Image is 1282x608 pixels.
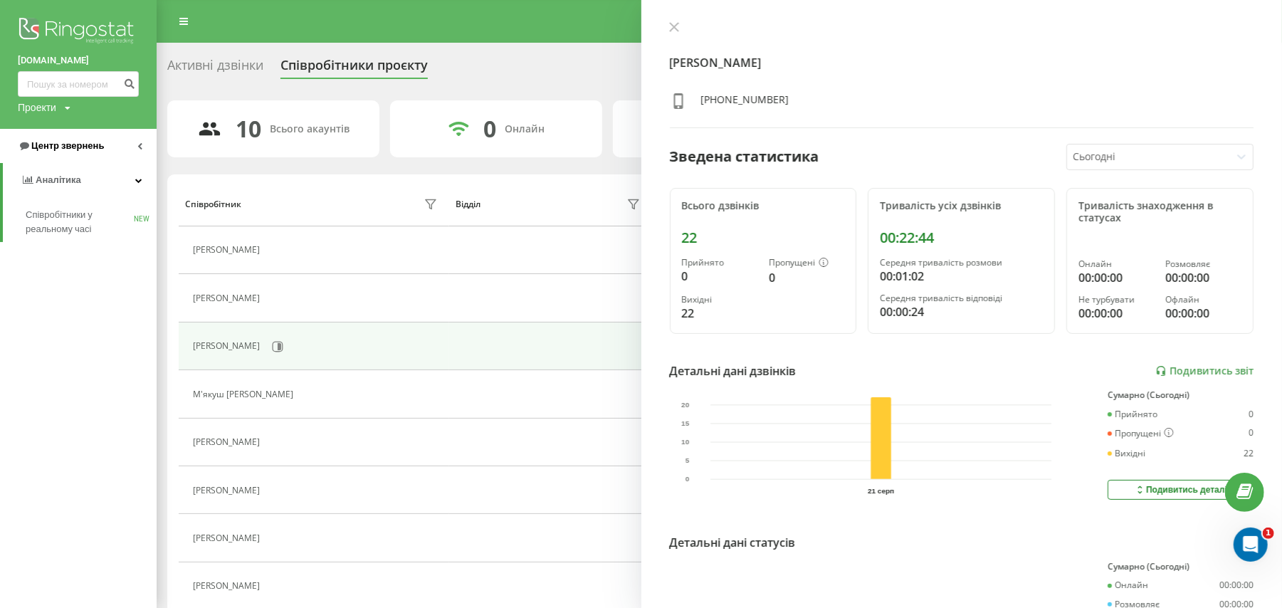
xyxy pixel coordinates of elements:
[193,293,263,303] div: [PERSON_NAME]
[193,581,263,591] div: [PERSON_NAME]
[193,341,263,351] div: [PERSON_NAME]
[1234,528,1268,562] iframe: Intercom live chat
[1166,269,1241,286] div: 00:00:00
[880,200,1043,212] div: Тривалість усіх дзвінків
[193,533,263,543] div: [PERSON_NAME]
[36,174,81,185] span: Аналiтика
[18,14,139,50] img: Ringostat logo
[1078,305,1154,322] div: 00:00:00
[880,258,1043,268] div: Середня тривалість розмови
[1263,528,1274,539] span: 1
[1134,484,1227,496] div: Подивитись деталі
[682,229,845,246] div: 22
[1078,200,1241,224] div: Тривалість знаходження в статусах
[26,208,134,236] span: Співробітники у реальному часі
[483,115,496,142] div: 0
[1108,409,1157,419] div: Прийнято
[456,199,480,209] div: Відділ
[26,202,157,242] a: Співробітники у реальному часіNEW
[185,199,241,209] div: Співробітник
[1108,428,1174,439] div: Пропущені
[682,295,757,305] div: Вихідні
[685,476,689,483] text: 0
[280,58,428,80] div: Співробітники проєкту
[1078,259,1154,269] div: Онлайн
[670,534,796,551] div: Детальні дані статусів
[769,269,844,286] div: 0
[1078,269,1154,286] div: 00:00:00
[682,258,757,268] div: Прийнято
[1155,365,1254,377] a: Подивитись звіт
[3,163,157,197] a: Аналiтика
[1166,305,1241,322] div: 00:00:00
[18,53,139,68] a: [DOMAIN_NAME]
[193,437,263,447] div: [PERSON_NAME]
[270,123,350,135] div: Всього акаунтів
[880,293,1043,303] div: Середня тривалість відповіді
[682,305,757,322] div: 22
[880,268,1043,285] div: 00:01:02
[193,245,263,255] div: [PERSON_NAME]
[1219,580,1254,590] div: 00:00:00
[670,54,1254,71] h4: [PERSON_NAME]
[1108,449,1145,458] div: Вихідні
[236,115,261,142] div: 10
[1166,259,1241,269] div: Розмовляє
[868,487,894,495] text: 21 серп
[1166,295,1241,305] div: Офлайн
[701,93,789,113] div: [PHONE_NUMBER]
[1108,580,1148,590] div: Онлайн
[880,303,1043,320] div: 00:00:24
[1249,428,1254,439] div: 0
[193,389,297,399] div: М'якуш [PERSON_NAME]
[1244,449,1254,458] div: 22
[670,146,819,167] div: Зведена статистика
[1108,390,1254,400] div: Сумарно (Сьогодні)
[1108,480,1254,500] button: Подивитись деталі
[685,457,689,465] text: 5
[18,71,139,97] input: Пошук за номером
[1108,562,1254,572] div: Сумарно (Сьогодні)
[18,100,56,115] div: Проекти
[769,258,844,269] div: Пропущені
[681,439,690,446] text: 10
[31,140,104,151] span: Центр звернень
[880,229,1043,246] div: 00:22:44
[167,58,263,80] div: Активні дзвінки
[681,401,690,409] text: 20
[670,362,797,379] div: Детальні дані дзвінків
[681,420,690,428] text: 15
[505,123,545,135] div: Онлайн
[1078,295,1154,305] div: Не турбувати
[682,268,757,285] div: 0
[1249,409,1254,419] div: 0
[682,200,845,212] div: Всього дзвінків
[193,486,263,496] div: [PERSON_NAME]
